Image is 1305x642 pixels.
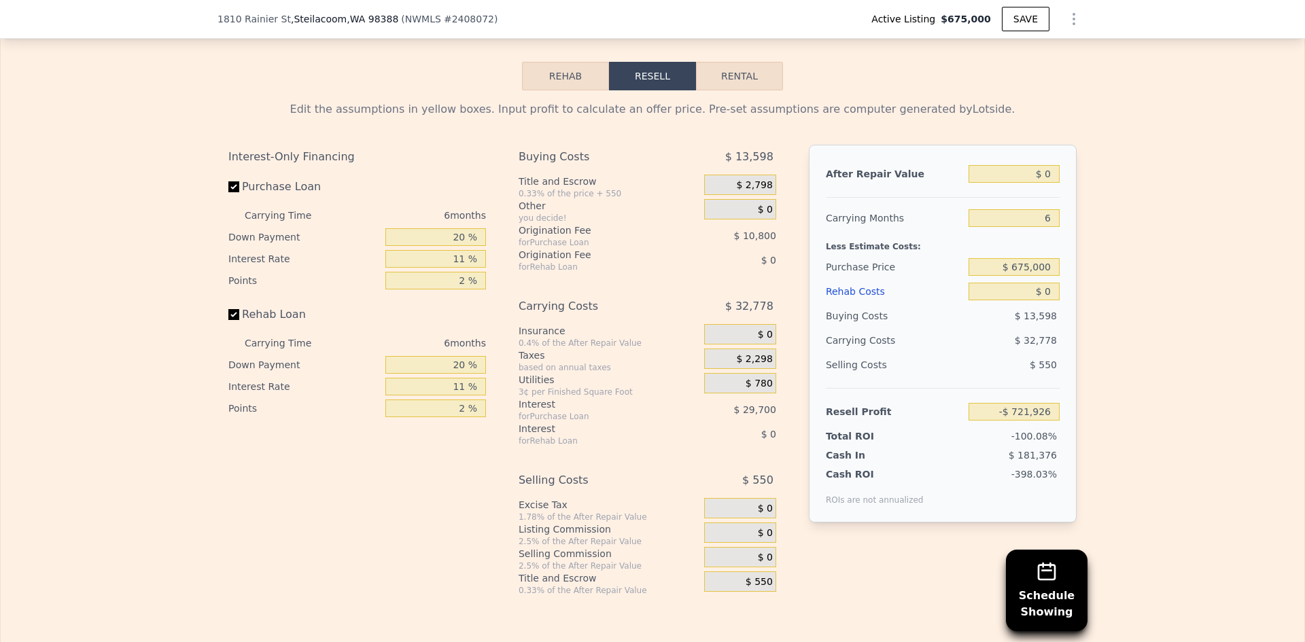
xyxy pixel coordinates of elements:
button: Resell [609,62,696,90]
div: 2.5% of the After Repair Value [519,536,699,547]
div: Origination Fee [519,248,670,262]
div: Interest Rate [228,376,380,397]
span: $ 181,376 [1009,450,1057,461]
div: Edit the assumptions in yellow boxes. Input profit to calculate an offer price. Pre-set assumptio... [228,101,1077,118]
div: Carrying Costs [826,328,911,353]
span: $ 32,778 [725,294,773,319]
div: Title and Escrow [519,571,699,585]
div: 6 months [338,332,486,354]
span: $ 2,298 [736,353,772,365]
div: Interest-Only Financing [228,145,486,169]
div: Purchase Price [826,255,963,279]
div: Carrying Costs [519,294,670,319]
div: 0.33% of the price + 550 [519,188,699,199]
span: $ 780 [746,378,773,390]
span: $ 0 [758,527,773,539]
span: , WA 98388 [347,14,398,24]
span: $ 32,778 [1015,335,1057,346]
div: for Purchase Loan [519,237,670,248]
button: Rehab [522,62,609,90]
span: $ 0 [761,429,776,440]
span: -398.03% [1011,469,1057,480]
button: SAVE [1002,7,1049,31]
input: Purchase Loan [228,181,239,192]
span: $ 550 [1030,359,1057,370]
span: $ 0 [758,204,773,216]
span: $ 10,800 [734,230,776,241]
div: Points [228,397,380,419]
div: Carrying Time [245,332,333,354]
span: $675,000 [941,12,991,26]
div: 3¢ per Finished Square Foot [519,387,699,397]
div: Other [519,199,699,213]
div: Interest [519,397,670,411]
div: 0.33% of the After Repair Value [519,585,699,596]
div: Down Payment [228,226,380,248]
div: Listing Commission [519,522,699,536]
div: Rehab Costs [826,279,963,304]
div: Points [228,270,380,291]
span: $ 2,798 [736,179,772,192]
span: NWMLS [405,14,441,24]
div: for Rehab Loan [519,435,670,446]
span: , Steilacoom [291,12,398,26]
div: Down Payment [228,354,380,376]
span: $ 13,598 [725,145,773,169]
span: Active Listing [871,12,941,26]
div: Excise Tax [519,498,699,512]
div: Carrying Time [245,204,333,226]
div: Buying Costs [826,304,963,328]
div: ROIs are not annualized [826,481,924,505]
div: Cash ROI [826,467,924,481]
div: for Purchase Loan [519,411,670,422]
div: Utilities [519,373,699,387]
div: 1.78% of the After Repair Value [519,512,699,522]
div: 6 months [338,204,486,226]
div: Total ROI [826,429,911,443]
div: After Repair Value [826,162,963,186]
label: Purchase Loan [228,175,380,199]
span: $ 29,700 [734,404,776,415]
div: Less Estimate Costs: [826,230,1060,255]
div: you decide! [519,213,699,224]
div: Taxes [519,349,699,362]
span: $ 0 [761,255,776,266]
span: $ 13,598 [1015,310,1057,321]
div: Title and Escrow [519,175,699,188]
div: for Rehab Loan [519,262,670,272]
div: Cash In [826,448,911,462]
label: Rehab Loan [228,302,380,327]
div: 2.5% of the After Repair Value [519,560,699,571]
span: -100.08% [1011,431,1057,442]
div: 0.4% of the After Repair Value [519,338,699,349]
span: $ 550 [746,576,773,588]
div: based on annual taxes [519,362,699,373]
div: Selling Commission [519,547,699,560]
div: Interest [519,422,670,435]
span: $ 550 [742,468,773,493]
span: $ 0 [758,552,773,564]
span: 1810 Rainier St [217,12,291,26]
span: # 2408072 [444,14,494,24]
div: Insurance [519,324,699,338]
div: Resell Profit [826,399,963,424]
div: Origination Fee [519,224,670,237]
span: $ 0 [758,503,773,515]
button: Rental [696,62,783,90]
div: ( ) [401,12,498,26]
div: Interest Rate [228,248,380,270]
button: Show Options [1060,5,1087,33]
div: Selling Costs [826,353,963,377]
input: Rehab Loan [228,309,239,320]
div: Carrying Months [826,206,963,230]
div: Buying Costs [519,145,670,169]
div: Selling Costs [519,468,670,493]
button: ScheduleShowing [1006,550,1087,631]
span: $ 0 [758,329,773,341]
